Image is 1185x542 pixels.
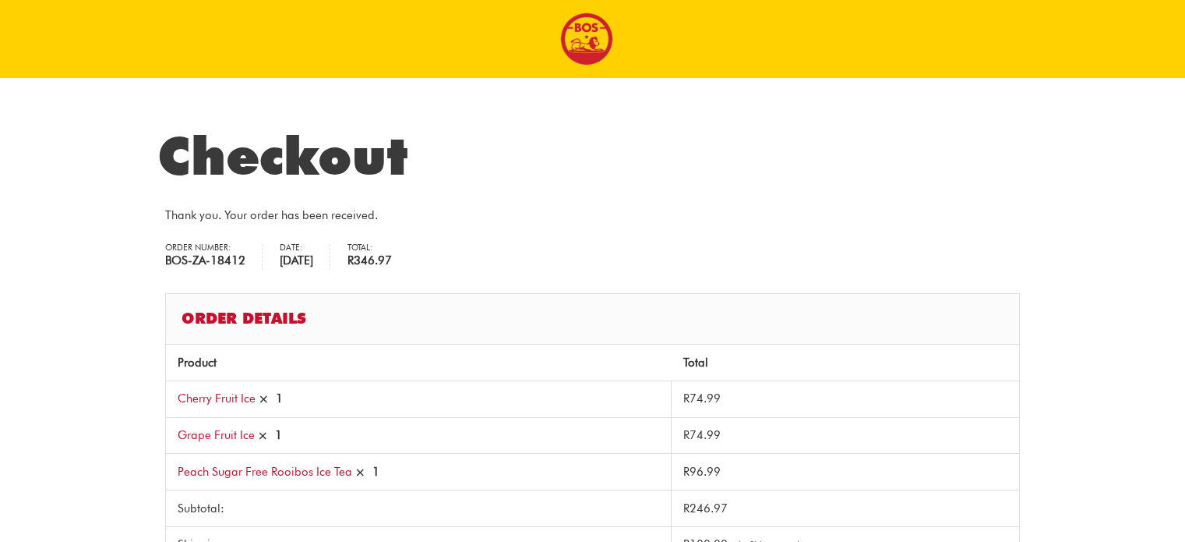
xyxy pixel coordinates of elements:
[178,428,255,442] a: Grape Fruit Ice
[178,391,256,406] a: Cherry Fruit Ice
[166,490,672,526] th: Subtotal:
[683,501,689,515] span: R
[355,465,379,479] strong: × 1
[178,465,352,479] a: Peach Sugar Free Rooibos Ice Tea
[280,244,330,270] li: Date:
[280,252,313,270] strong: [DATE]
[165,293,1020,344] h2: Order details
[165,206,1020,225] p: Thank you. Your order has been received.
[347,253,392,267] bdi: 346.97
[259,391,283,406] strong: × 1
[683,501,728,515] span: 246.97
[560,12,613,66] img: BOS logo finals-200px
[683,391,721,406] bdi: 74.99
[165,252,245,270] strong: BOS-ZA-18412
[683,428,689,442] span: R
[683,428,721,442] bdi: 74.99
[683,391,689,406] span: R
[347,253,354,267] span: R
[683,465,721,479] bdi: 96.99
[165,244,263,270] li: Order number:
[683,465,689,479] span: R
[166,345,672,381] th: Product
[347,244,408,270] li: Total:
[672,345,1019,381] th: Total
[157,125,1028,187] h1: Checkout
[258,428,282,442] strong: × 1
